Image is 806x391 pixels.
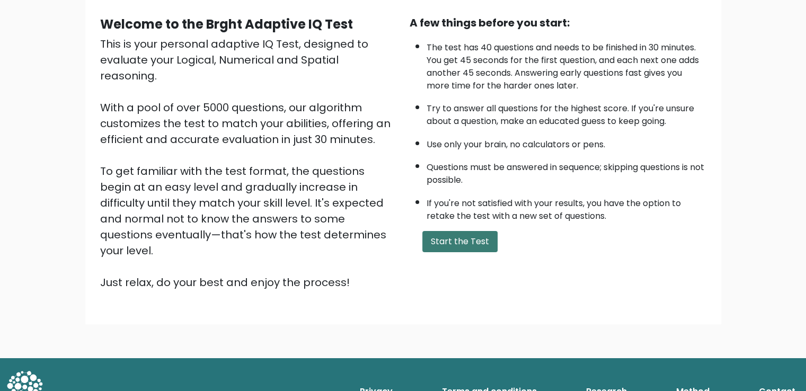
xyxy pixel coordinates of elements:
[100,15,353,33] b: Welcome to the Brght Adaptive IQ Test
[427,97,706,128] li: Try to answer all questions for the highest score. If you're unsure about a question, make an edu...
[427,133,706,151] li: Use only your brain, no calculators or pens.
[427,36,706,92] li: The test has 40 questions and needs to be finished in 30 minutes. You get 45 seconds for the firs...
[422,231,498,252] button: Start the Test
[410,15,706,31] div: A few things before you start:
[427,192,706,223] li: If you're not satisfied with your results, you have the option to retake the test with a new set ...
[100,36,397,290] div: This is your personal adaptive IQ Test, designed to evaluate your Logical, Numerical and Spatial ...
[427,156,706,186] li: Questions must be answered in sequence; skipping questions is not possible.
